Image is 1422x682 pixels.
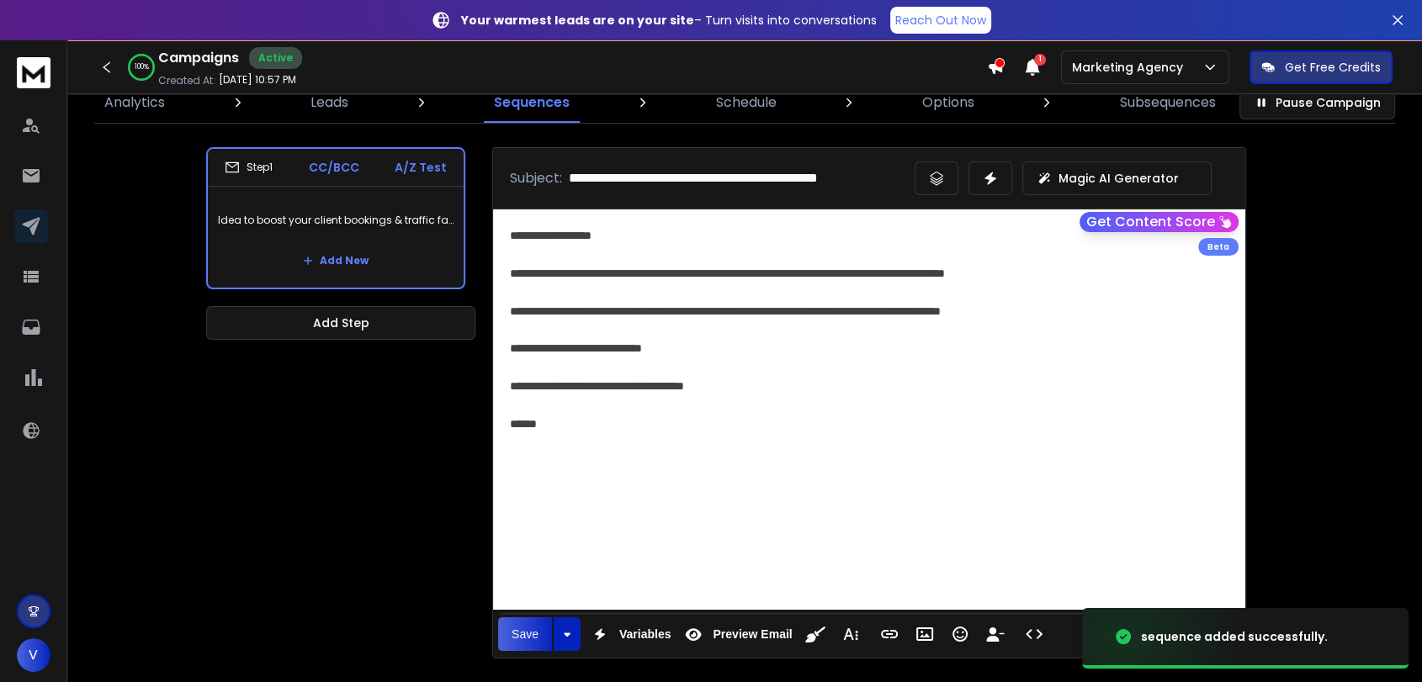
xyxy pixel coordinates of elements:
[895,12,986,29] p: Reach Out Now
[1072,59,1190,76] p: Marketing Agency
[1198,238,1239,256] div: Beta
[922,93,974,113] p: Options
[1018,617,1050,651] button: Code View
[616,627,675,642] span: Variables
[1239,86,1395,119] button: Pause Campaign
[1141,628,1328,645] div: sequence added successfully.
[498,617,552,651] button: Save
[309,159,359,176] p: CC/BCC
[835,617,867,651] button: More Text
[944,617,976,651] button: Emoticons
[300,82,358,123] a: Leads
[249,47,302,69] div: Active
[206,306,475,340] button: Add Step
[1080,212,1239,232] button: Get Content Score
[1250,50,1393,84] button: Get Free Credits
[979,617,1011,651] button: Insert Unsubscribe Link
[17,57,50,88] img: logo
[461,12,694,29] strong: Your warmest leads are on your site
[909,617,941,651] button: Insert Image (Ctrl+P)
[494,93,570,113] p: Sequences
[584,617,675,651] button: Variables
[17,638,50,672] button: V
[1034,54,1046,66] span: 1
[206,147,465,289] li: Step1CC/BCCA/Z TestIdea to boost your client bookings & traffic fastAdd New
[94,82,175,123] a: Analytics
[104,93,165,113] p: Analytics
[310,93,348,113] p: Leads
[890,7,991,34] a: Reach Out Now
[709,627,795,642] span: Preview Email
[706,82,787,123] a: Schedule
[1110,82,1226,123] a: Subsequences
[677,617,795,651] button: Preview Email
[716,93,777,113] p: Schedule
[1022,161,1212,195] button: Magic AI Generator
[799,617,831,651] button: Clean HTML
[135,62,149,72] p: 100 %
[873,617,905,651] button: Insert Link (Ctrl+K)
[510,168,562,188] p: Subject:
[395,159,447,176] p: A/Z Test
[158,48,239,68] h1: Campaigns
[219,73,296,87] p: [DATE] 10:57 PM
[1059,170,1179,187] p: Magic AI Generator
[158,74,215,87] p: Created At:
[484,82,580,123] a: Sequences
[1120,93,1216,113] p: Subsequences
[289,244,382,278] button: Add New
[1285,59,1381,76] p: Get Free Credits
[461,12,877,29] p: – Turn visits into conversations
[225,160,273,175] div: Step 1
[218,197,454,244] p: Idea to boost your client bookings & traffic fast
[912,82,984,123] a: Options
